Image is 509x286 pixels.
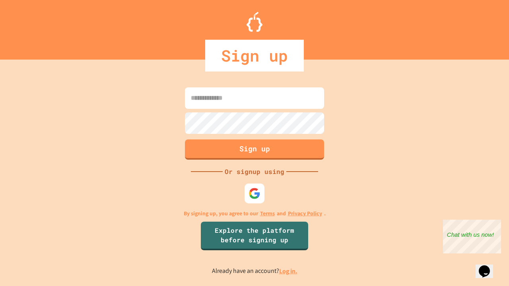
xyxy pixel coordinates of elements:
p: By signing up, you agree to our and . [184,209,326,218]
a: Privacy Policy [288,209,322,218]
div: Sign up [205,40,304,71]
iframe: chat widget [476,254,501,278]
img: Logo.svg [247,12,262,32]
button: Sign up [185,139,324,160]
div: Or signup using [223,167,286,176]
a: Log in. [279,267,297,275]
a: Terms [260,209,275,218]
iframe: chat widget [443,220,501,253]
p: Already have an account? [212,266,297,276]
a: Explore the platform before signing up [201,222,308,250]
img: google-icon.svg [249,187,260,199]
